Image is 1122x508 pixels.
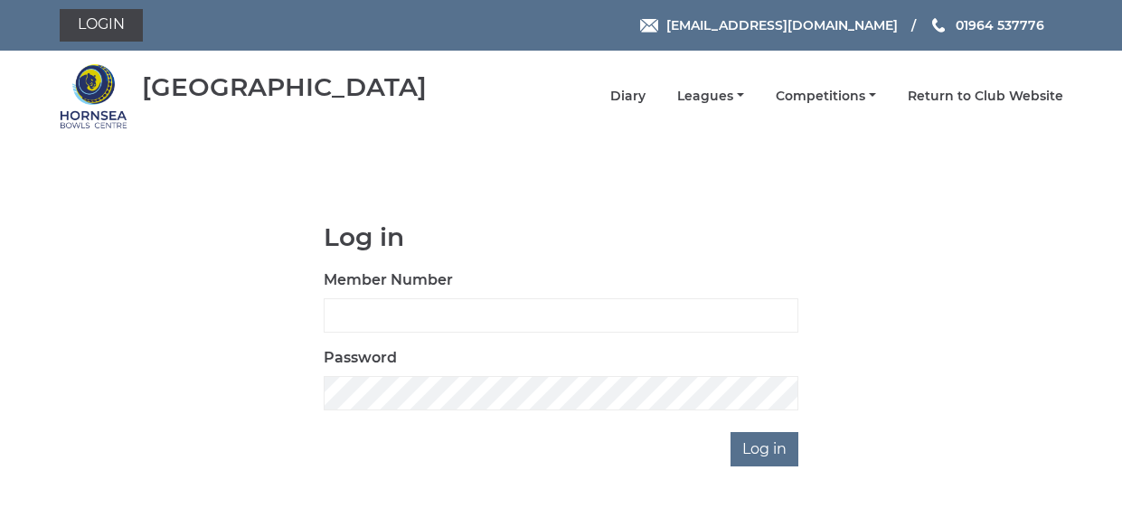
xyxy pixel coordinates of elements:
a: Phone us 01964 537776 [929,15,1044,35]
label: Password [324,347,397,369]
div: [GEOGRAPHIC_DATA] [142,73,427,101]
img: Phone us [932,18,945,33]
h1: Log in [324,223,798,251]
input: Log in [731,432,798,466]
a: Diary [610,88,646,105]
a: Email [EMAIL_ADDRESS][DOMAIN_NAME] [640,15,898,35]
img: Email [640,19,658,33]
label: Member Number [324,269,453,291]
a: Competitions [776,88,876,105]
a: Login [60,9,143,42]
span: 01964 537776 [956,17,1044,33]
a: Return to Club Website [908,88,1063,105]
img: Hornsea Bowls Centre [60,62,127,130]
span: [EMAIL_ADDRESS][DOMAIN_NAME] [666,17,898,33]
a: Leagues [677,88,744,105]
